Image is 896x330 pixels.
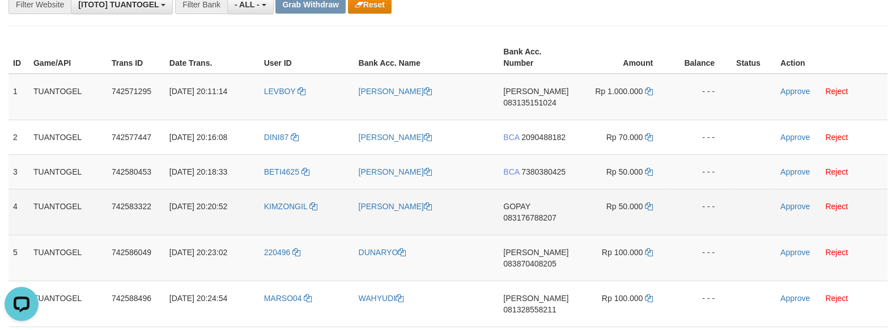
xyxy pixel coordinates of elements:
a: Approve [780,167,810,176]
a: DINI87 [264,133,299,142]
td: 1 [9,74,29,120]
th: Balance [670,41,732,74]
a: Approve [780,202,810,211]
th: Game/API [29,41,107,74]
td: - - - [670,154,732,189]
a: Approve [780,248,810,257]
span: Rp 100.000 [602,248,643,257]
span: Copy 7380380425 to clipboard [521,167,566,176]
a: [PERSON_NAME] [359,87,432,96]
td: 3 [9,154,29,189]
span: Rp 1.000.000 [595,87,643,96]
td: - - - [670,235,732,281]
span: 742583322 [112,202,151,211]
span: [PERSON_NAME] [503,87,568,96]
td: TUANTOGEL [29,74,107,120]
a: KIMZONGIL [264,202,317,211]
td: 5 [9,235,29,281]
td: TUANTOGEL [29,235,107,281]
a: LEVBOY [264,87,306,96]
span: LEVBOY [264,87,296,96]
a: Copy 100000 to clipboard [645,294,653,303]
td: 4 [9,189,29,235]
a: 220496 [264,248,301,257]
span: Copy 2090488182 to clipboard [521,133,566,142]
a: WAHYUDI [359,294,404,303]
a: Copy 50000 to clipboard [645,202,653,211]
span: [DATE] 20:23:02 [169,248,227,257]
span: BCA [503,133,519,142]
span: GOPAY [503,202,530,211]
th: Bank Acc. Name [354,41,499,74]
th: Date Trans. [165,41,260,74]
span: Rp 100.000 [602,294,643,303]
span: Rp 50.000 [606,202,643,211]
span: 742586049 [112,248,151,257]
a: Approve [780,133,810,142]
span: 742588496 [112,294,151,303]
span: [DATE] 20:20:52 [169,202,227,211]
th: ID [9,41,29,74]
th: Amount [577,41,670,74]
a: Copy 1000000 to clipboard [645,87,653,96]
span: 742577447 [112,133,151,142]
td: TUANTOGEL [29,154,107,189]
td: 6 [9,281,29,327]
span: Copy 083870408205 to clipboard [503,259,556,268]
td: - - - [670,74,732,120]
span: 742571295 [112,87,151,96]
td: TUANTOGEL [29,189,107,235]
span: Copy 081328558211 to clipboard [503,305,556,314]
a: Reject [826,167,848,176]
span: 220496 [264,248,291,257]
th: Action [776,41,887,74]
a: BETI4625 [264,167,309,176]
a: [PERSON_NAME] [359,167,432,176]
span: [DATE] 20:24:54 [169,294,227,303]
th: User ID [260,41,354,74]
span: [DATE] 20:18:33 [169,167,227,176]
a: Copy 50000 to clipboard [645,167,653,176]
a: Approve [780,294,810,303]
a: [PERSON_NAME] [359,133,432,142]
a: Reject [826,87,848,96]
a: Reject [826,202,848,211]
button: Open LiveChat chat widget [5,5,39,39]
span: KIMZONGIL [264,202,308,211]
span: Rp 50.000 [606,167,643,176]
span: Copy 083135151024 to clipboard [503,98,556,107]
td: TUANTOGEL [29,281,107,327]
a: [PERSON_NAME] [359,202,432,211]
td: - - - [670,189,732,235]
td: 2 [9,120,29,154]
span: [DATE] 20:11:14 [169,87,227,96]
span: MARSO04 [264,294,302,303]
a: Reject [826,133,848,142]
a: DUNARYO [359,248,406,257]
span: [PERSON_NAME] [503,248,568,257]
a: MARSO04 [264,294,312,303]
span: Copy 083176788207 to clipboard [503,213,556,222]
span: Rp 70.000 [606,133,643,142]
td: - - - [670,120,732,154]
span: [DATE] 20:16:08 [169,133,227,142]
a: Copy 70000 to clipboard [645,133,653,142]
th: Bank Acc. Number [499,41,577,74]
span: DINI87 [264,133,289,142]
span: BCA [503,167,519,176]
th: Trans ID [107,41,165,74]
td: - - - [670,281,732,327]
span: [PERSON_NAME] [503,294,568,303]
a: Copy 100000 to clipboard [645,248,653,257]
a: Reject [826,248,848,257]
a: Reject [826,294,848,303]
a: Approve [780,87,810,96]
td: TUANTOGEL [29,120,107,154]
span: BETI4625 [264,167,299,176]
span: 742580453 [112,167,151,176]
th: Status [732,41,776,74]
